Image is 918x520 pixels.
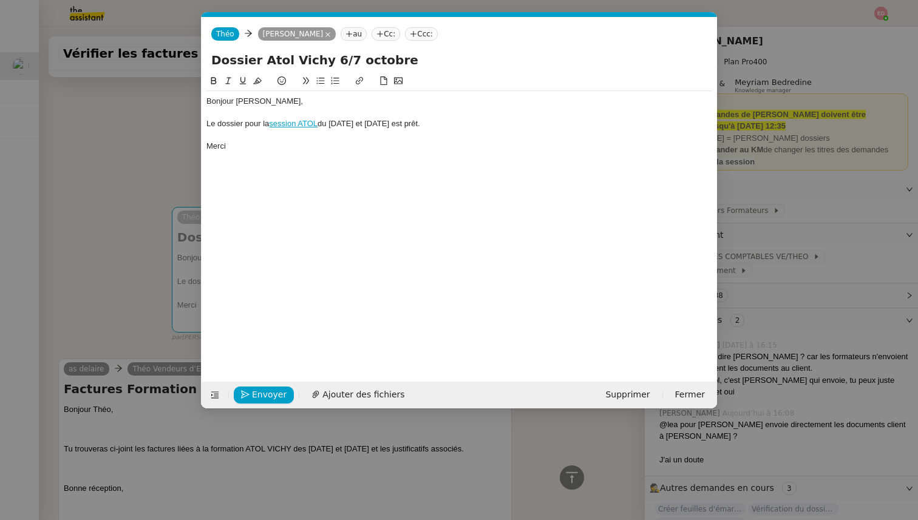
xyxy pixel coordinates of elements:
[605,388,650,402] span: Supprimer
[405,27,438,41] nz-tag: Ccc:
[216,30,234,38] span: Théo
[211,51,707,69] input: Subject
[598,387,657,404] button: Supprimer
[252,388,287,402] span: Envoyer
[322,388,404,402] span: Ajouter des fichiers
[304,387,412,404] button: Ajouter des fichiers
[234,387,294,404] button: Envoyer
[372,27,400,41] nz-tag: Cc:
[258,27,336,41] nz-tag: [PERSON_NAME]
[668,387,712,404] button: Fermer
[675,388,705,402] span: Fermer
[206,118,712,129] div: Le dossier pour la du [DATE] et [DATE] est prêt.
[269,119,318,128] a: session ATOL
[206,141,712,152] div: Merci
[206,96,712,107] div: Bonjour [PERSON_NAME],
[341,27,367,41] nz-tag: au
